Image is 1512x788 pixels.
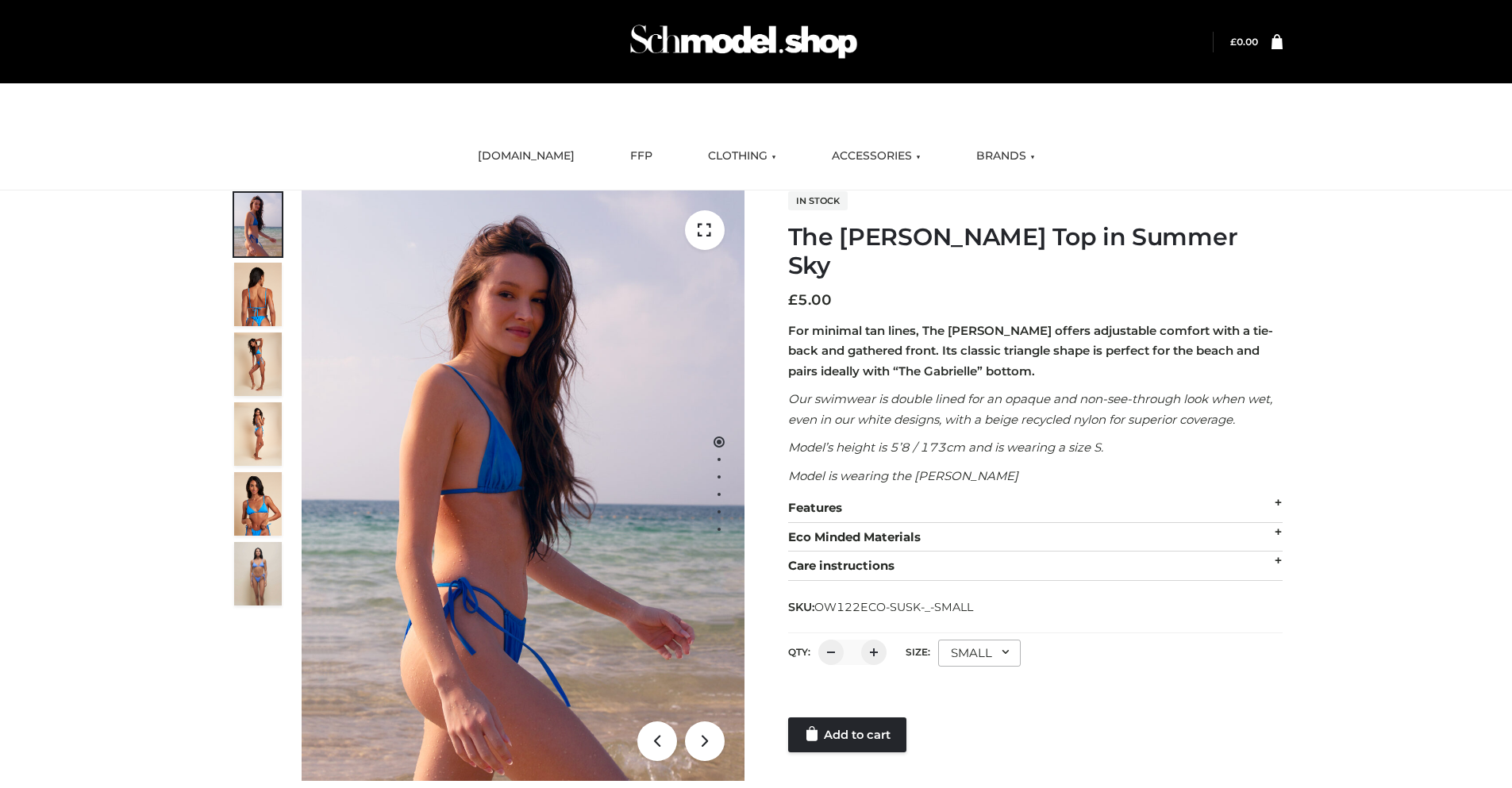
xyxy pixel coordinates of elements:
[788,646,810,658] label: QTY:
[788,552,1283,581] div: Care instructions
[788,191,848,210] span: In stock
[234,472,282,536] img: 2.Alex-top_CN-1-1-2.jpg
[618,139,664,174] a: FFP
[302,190,744,781] img: 1.Alex-top_SS-1_4464b1e7-c2c9-4e4b-a62c-58381cd673c0 (1)
[906,646,930,658] label: Size:
[234,542,282,605] img: SSVC.jpg
[625,10,863,73] img: Schmodel Admin 964
[938,640,1021,667] div: SMALL
[234,332,282,396] img: 4.Alex-top_CN-1-1-2.jpg
[234,193,282,256] img: 1.Alex-top_SS-1_4464b1e7-c2c9-4e4b-a62c-58381cd673c0-1.jpg
[1230,36,1237,48] span: £
[696,139,788,174] a: CLOTHING
[788,440,1103,455] em: Model’s height is 5’8 / 173cm and is wearing a size S.
[788,323,1273,379] strong: For minimal tan lines, The [PERSON_NAME] offers adjustable comfort with a tie-back and gathered f...
[788,291,798,309] span: £
[1230,36,1258,48] a: £0.00
[788,391,1272,427] em: Our swimwear is double lined for an opaque and non-see-through look when wet, even in our white d...
[788,223,1283,280] h1: The [PERSON_NAME] Top in Summer Sky
[788,291,832,309] bdi: 5.00
[788,523,1283,552] div: Eco Minded Materials
[964,139,1047,174] a: BRANDS
[814,600,973,614] span: OW122ECO-SUSK-_-SMALL
[788,494,1283,523] div: Features
[820,139,933,174] a: ACCESSORIES
[788,468,1018,483] em: Model is wearing the [PERSON_NAME]
[1230,36,1258,48] bdi: 0.00
[466,139,587,174] a: [DOMAIN_NAME]
[788,598,975,617] span: SKU:
[788,717,906,752] a: Add to cart
[234,402,282,466] img: 3.Alex-top_CN-1-1-2.jpg
[234,263,282,326] img: 5.Alex-top_CN-1-1_1-1.jpg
